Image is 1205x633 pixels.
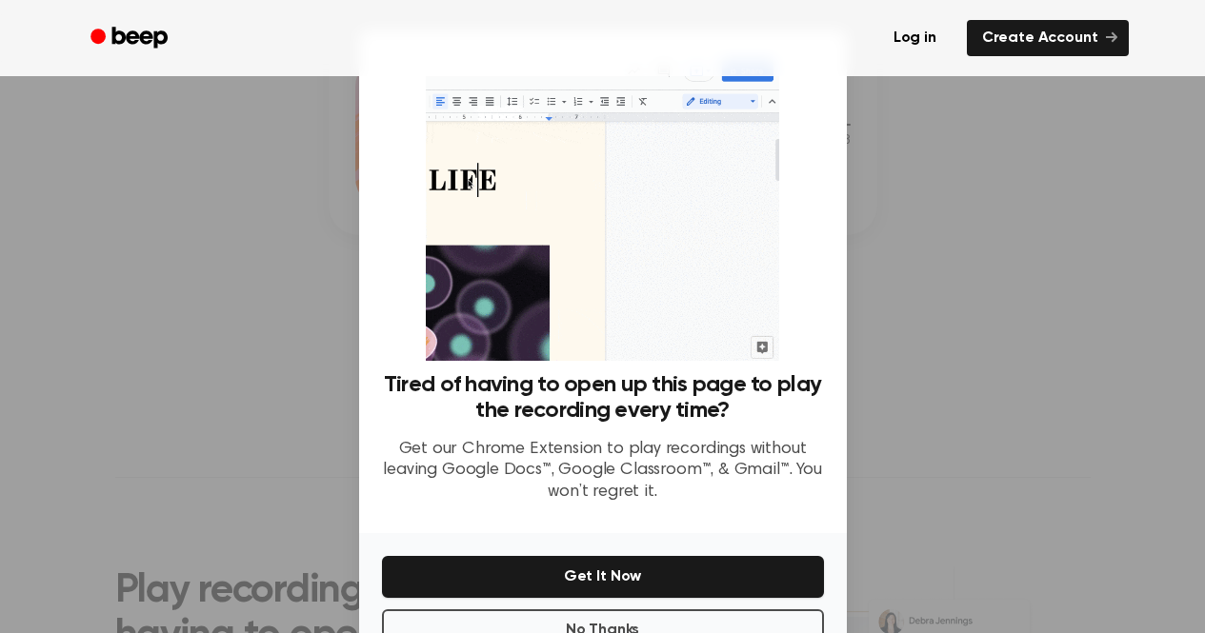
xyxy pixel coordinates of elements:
img: Beep extension in action [426,53,779,361]
h3: Tired of having to open up this page to play the recording every time? [382,372,824,424]
button: Get It Now [382,556,824,598]
p: Get our Chrome Extension to play recordings without leaving Google Docs™, Google Classroom™, & Gm... [382,439,824,504]
a: Beep [77,20,185,57]
a: Create Account [967,20,1129,56]
a: Log in [874,16,955,60]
